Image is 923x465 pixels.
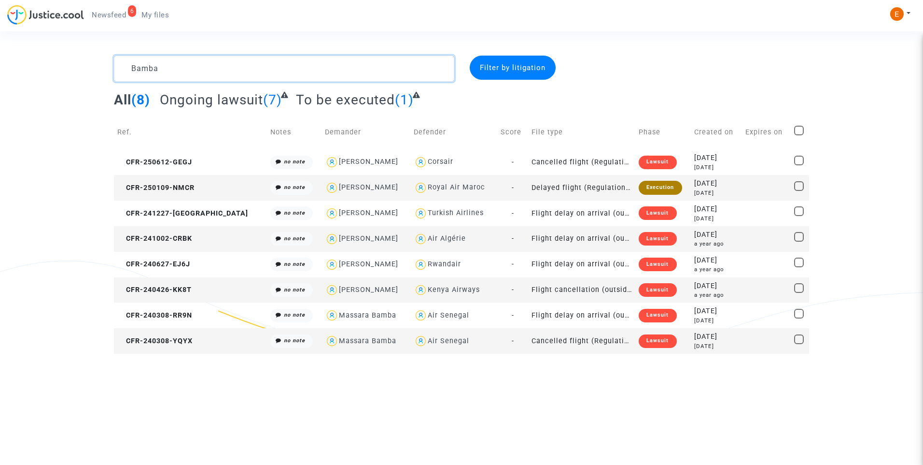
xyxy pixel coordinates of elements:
td: Expires on [742,115,791,149]
div: [DATE] [694,317,739,325]
div: [DATE] [694,255,739,266]
td: File type [528,115,635,149]
div: Corsair [428,158,453,166]
div: Lawsuit [639,206,676,220]
td: Flight cancellation (outside of EU - Montreal Convention) [528,277,635,303]
div: [DATE] [694,281,739,291]
div: [PERSON_NAME] [339,158,398,166]
img: icon-user.svg [414,155,428,169]
span: CFR-241227-[GEOGRAPHIC_DATA] [117,209,248,218]
a: My files [134,8,177,22]
div: [DATE] [694,153,739,163]
span: Filter by litigation [480,63,545,72]
td: Score [497,115,528,149]
i: no note [284,261,305,267]
span: CFR-240308-RR9N [117,311,192,320]
img: icon-user.svg [325,206,339,220]
span: All [114,92,131,108]
img: icon-user.svg [414,181,428,195]
img: icon-user.svg [325,308,339,322]
div: Air Algérie [428,234,466,243]
img: icon-user.svg [414,206,428,220]
img: icon-user.svg [414,283,428,297]
span: - [512,158,514,166]
img: icon-user.svg [325,258,339,272]
div: [DATE] [694,332,739,342]
div: [DATE] [694,215,739,223]
div: [DATE] [694,342,739,350]
div: [DATE] [694,306,739,317]
span: (7) [263,92,282,108]
div: Kenya Airways [428,286,480,294]
td: Flight delay on arrival (outside of EU - Montreal Convention) [528,252,635,277]
i: no note [284,287,305,293]
span: - [512,209,514,218]
div: Air Senegal [428,311,469,320]
div: [DATE] [694,163,739,172]
i: no note [284,184,305,190]
td: Demander [322,115,410,149]
span: CFR-240426-KK8T [117,286,192,294]
div: Air Senegal [428,337,469,345]
div: [PERSON_NAME] [339,209,398,217]
span: Newsfeed [92,11,126,19]
img: icon-user.svg [414,308,428,322]
img: ACg8ocIeiFvHKe4dA5oeRFd_CiCnuxWUEc1A2wYhRJE3TTWt=s96-c [890,7,904,21]
span: CFR-250612-GEGJ [117,158,192,166]
td: Notes [267,115,322,149]
div: Lawsuit [639,309,676,322]
span: CFR-240308-YQYX [117,337,193,345]
td: Cancelled flight (Regulation EC 261/2004) [528,328,635,354]
span: - [512,234,514,243]
i: no note [284,312,305,318]
div: a year ago [694,240,739,248]
div: Royal Air Maroc [428,183,485,191]
img: icon-user.svg [325,181,339,195]
div: Rwandair [428,260,461,268]
td: Created on [691,115,742,149]
div: Lawsuit [639,156,676,169]
span: CFR-250109-NMCR [117,184,195,192]
img: icon-user.svg [325,155,339,169]
td: Delayed flight (Regulation EC 261/2004) [528,175,635,201]
div: Lawsuit [639,232,676,246]
span: - [512,311,514,320]
span: - [512,260,514,268]
div: Turkish Airlines [428,209,484,217]
a: 6Newsfeed [84,8,134,22]
div: Lawsuit [639,334,676,348]
span: (1) [395,92,414,108]
span: - [512,337,514,345]
td: Flight delay on arrival (outside of EU - Montreal Convention) [528,303,635,328]
div: Execution [639,181,682,194]
div: Lawsuit [639,258,676,271]
img: icon-user.svg [325,232,339,246]
span: To be executed [296,92,395,108]
span: - [512,184,514,192]
span: CFR-240627-EJ6J [117,260,190,268]
td: Defender [410,115,497,149]
div: Massara Bamba [339,337,396,345]
i: no note [284,210,305,216]
img: icon-user.svg [325,283,339,297]
span: CFR-241002-CRBK [117,234,192,243]
i: no note [284,337,305,344]
div: [PERSON_NAME] [339,183,398,191]
div: [DATE] [694,178,739,189]
div: a year ago [694,265,739,274]
i: no note [284,235,305,242]
div: [DATE] [694,204,739,215]
img: icon-user.svg [325,334,339,348]
div: Massara Bamba [339,311,396,320]
td: Flight delay on arrival (outside of EU - Montreal Convention) [528,201,635,226]
div: [PERSON_NAME] [339,234,398,243]
span: My files [141,11,169,19]
div: [DATE] [694,189,739,197]
div: [PERSON_NAME] [339,286,398,294]
td: Phase [635,115,691,149]
div: [PERSON_NAME] [339,260,398,268]
span: Ongoing lawsuit [160,92,263,108]
span: (8) [131,92,150,108]
img: jc-logo.svg [7,5,84,25]
img: icon-user.svg [414,258,428,272]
